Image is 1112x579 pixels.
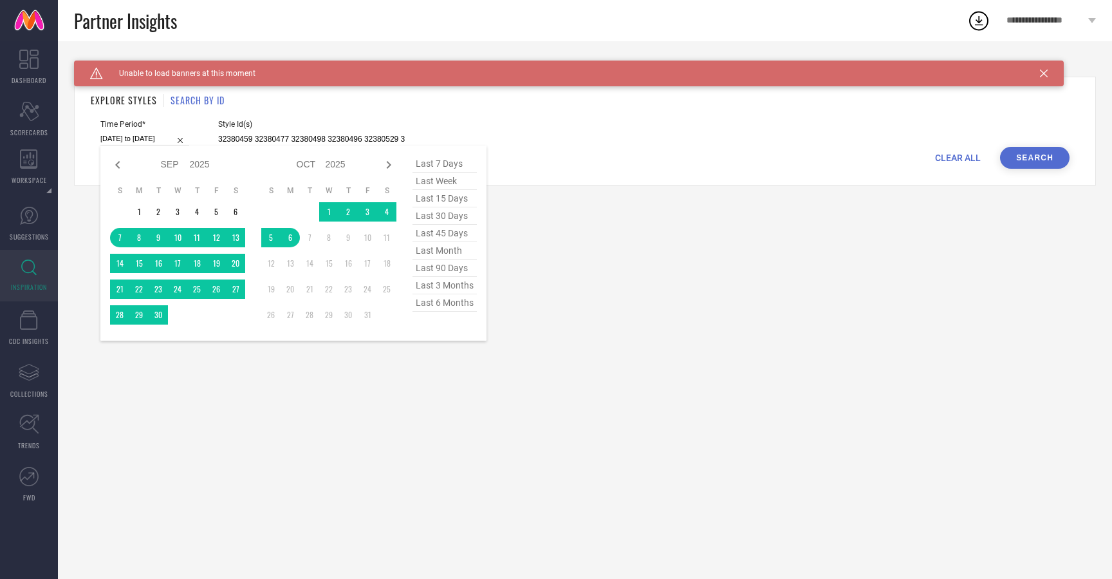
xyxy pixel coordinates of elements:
[412,294,477,312] span: last 6 months
[149,202,168,222] td: Tue Sep 02 2025
[935,153,981,163] span: CLEAR ALL
[100,132,189,146] input: Select time period
[129,185,149,196] th: Monday
[319,280,338,299] td: Wed Oct 22 2025
[261,228,281,247] td: Sun Oct 05 2025
[12,75,46,85] span: DASHBOARD
[319,202,338,222] td: Wed Oct 01 2025
[261,254,281,273] td: Sun Oct 12 2025
[377,202,396,222] td: Sat Oct 04 2025
[226,202,245,222] td: Sat Sep 06 2025
[412,225,477,242] span: last 45 days
[110,305,129,325] td: Sun Sep 28 2025
[381,157,396,173] div: Next month
[110,228,129,247] td: Sun Sep 07 2025
[149,254,168,273] td: Tue Sep 16 2025
[207,254,226,273] td: Fri Sep 19 2025
[338,305,358,325] td: Thu Oct 30 2025
[226,280,245,299] td: Sat Sep 27 2025
[149,228,168,247] td: Tue Sep 09 2025
[300,228,319,247] td: Tue Oct 07 2025
[168,185,187,196] th: Wednesday
[281,280,300,299] td: Mon Oct 20 2025
[149,305,168,325] td: Tue Sep 30 2025
[9,336,49,346] span: CDC INSIGHTS
[218,120,405,129] span: Style Id(s)
[207,228,226,247] td: Fri Sep 12 2025
[412,190,477,207] span: last 15 days
[358,202,377,222] td: Fri Oct 03 2025
[226,254,245,273] td: Sat Sep 20 2025
[11,282,47,292] span: INSPIRATION
[207,185,226,196] th: Friday
[129,305,149,325] td: Mon Sep 29 2025
[168,228,187,247] td: Wed Sep 10 2025
[358,305,377,325] td: Fri Oct 31 2025
[261,280,281,299] td: Sun Oct 19 2025
[358,280,377,299] td: Fri Oct 24 2025
[74,8,177,34] span: Partner Insights
[300,185,319,196] th: Tuesday
[10,232,49,242] span: SUGGESTIONS
[377,185,396,196] th: Saturday
[10,128,48,137] span: SCORECARDS
[319,228,338,247] td: Wed Oct 08 2025
[412,155,477,173] span: last 7 days
[338,280,358,299] td: Thu Oct 23 2025
[187,228,207,247] td: Thu Sep 11 2025
[412,173,477,190] span: last week
[281,228,300,247] td: Mon Oct 06 2025
[129,202,149,222] td: Mon Sep 01 2025
[110,254,129,273] td: Sun Sep 14 2025
[226,228,245,247] td: Sat Sep 13 2025
[377,254,396,273] td: Sat Oct 18 2025
[358,254,377,273] td: Fri Oct 17 2025
[12,175,47,185] span: WORKSPACE
[281,185,300,196] th: Monday
[187,185,207,196] th: Thursday
[300,305,319,325] td: Tue Oct 28 2025
[168,202,187,222] td: Wed Sep 03 2025
[319,185,338,196] th: Wednesday
[129,280,149,299] td: Mon Sep 22 2025
[74,61,1096,70] div: Back TO Dashboard
[261,185,281,196] th: Sunday
[103,69,255,78] span: Unable to load banners at this moment
[10,389,48,399] span: COLLECTIONS
[358,228,377,247] td: Fri Oct 10 2025
[110,157,125,173] div: Previous month
[1000,147,1070,169] button: Search
[187,254,207,273] td: Thu Sep 18 2025
[91,93,157,107] h1: EXPLORE STYLES
[338,185,358,196] th: Thursday
[338,254,358,273] td: Thu Oct 16 2025
[207,280,226,299] td: Fri Sep 26 2025
[110,185,129,196] th: Sunday
[187,280,207,299] td: Thu Sep 25 2025
[412,277,477,294] span: last 3 months
[338,202,358,222] td: Thu Oct 02 2025
[377,280,396,299] td: Sat Oct 25 2025
[300,280,319,299] td: Tue Oct 21 2025
[226,185,245,196] th: Saturday
[168,280,187,299] td: Wed Sep 24 2025
[110,280,129,299] td: Sun Sep 21 2025
[358,185,377,196] th: Friday
[377,228,396,247] td: Sat Oct 11 2025
[412,207,477,225] span: last 30 days
[18,441,40,450] span: TRENDS
[187,202,207,222] td: Thu Sep 04 2025
[149,185,168,196] th: Tuesday
[412,260,477,277] span: last 90 days
[207,202,226,222] td: Fri Sep 05 2025
[281,254,300,273] td: Mon Oct 13 2025
[261,305,281,325] td: Sun Oct 26 2025
[129,228,149,247] td: Mon Sep 08 2025
[168,254,187,273] td: Wed Sep 17 2025
[171,93,225,107] h1: SEARCH BY ID
[338,228,358,247] td: Thu Oct 09 2025
[100,120,189,129] span: Time Period*
[412,242,477,260] span: last month
[319,305,338,325] td: Wed Oct 29 2025
[23,493,35,502] span: FWD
